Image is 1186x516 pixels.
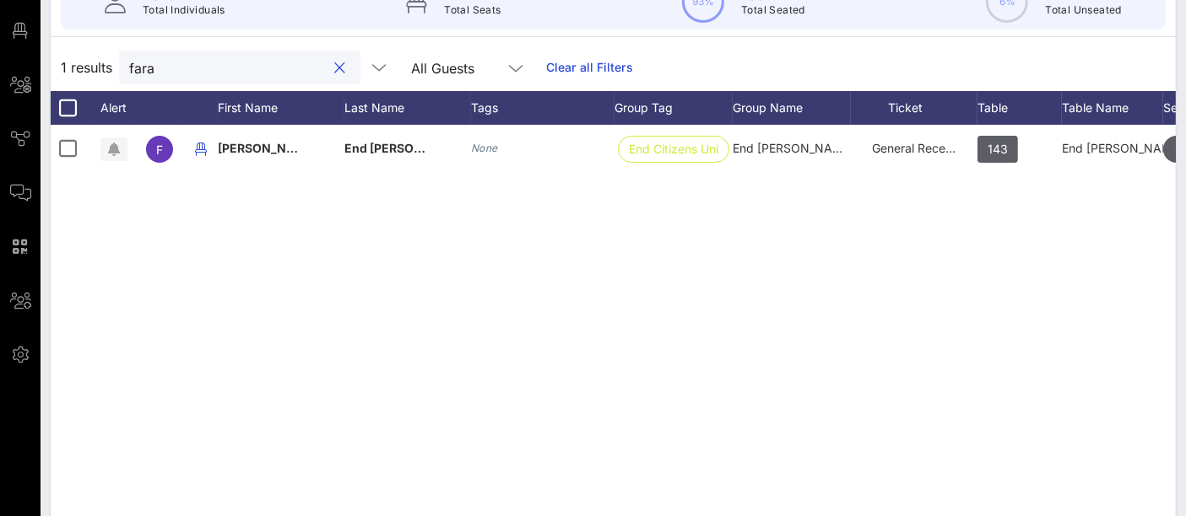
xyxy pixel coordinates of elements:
[851,91,978,125] div: Ticket
[733,141,890,155] span: End [PERSON_NAME] (ECU)
[471,91,615,125] div: Tags
[344,141,505,155] span: End [PERSON_NAME] (ECU)
[156,142,163,157] span: F
[978,91,1062,125] div: Table
[335,60,346,77] button: clear icon
[471,142,498,154] i: None
[1045,2,1122,19] p: Total Unseated
[344,91,471,125] div: Last Name
[988,136,1008,163] span: 143
[143,2,225,19] p: Total Individuals
[444,2,501,19] p: Total Seats
[546,58,633,77] a: Clear all Filters
[1176,136,1183,163] span: 2
[1062,125,1163,172] div: End [PERSON_NAME] (5) / CWA (5)
[615,91,733,125] div: Group Tag
[741,2,805,19] p: Total Seated
[218,141,317,155] span: [PERSON_NAME]
[733,91,851,125] div: Group Name
[93,91,135,125] div: Alert
[401,51,536,84] div: All Guests
[61,57,112,78] span: 1 results
[872,141,973,155] span: General Reception
[1062,91,1163,125] div: Table Name
[629,137,718,162] span: End Citizens Unit…
[218,91,344,125] div: First Name
[411,61,474,76] div: All Guests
